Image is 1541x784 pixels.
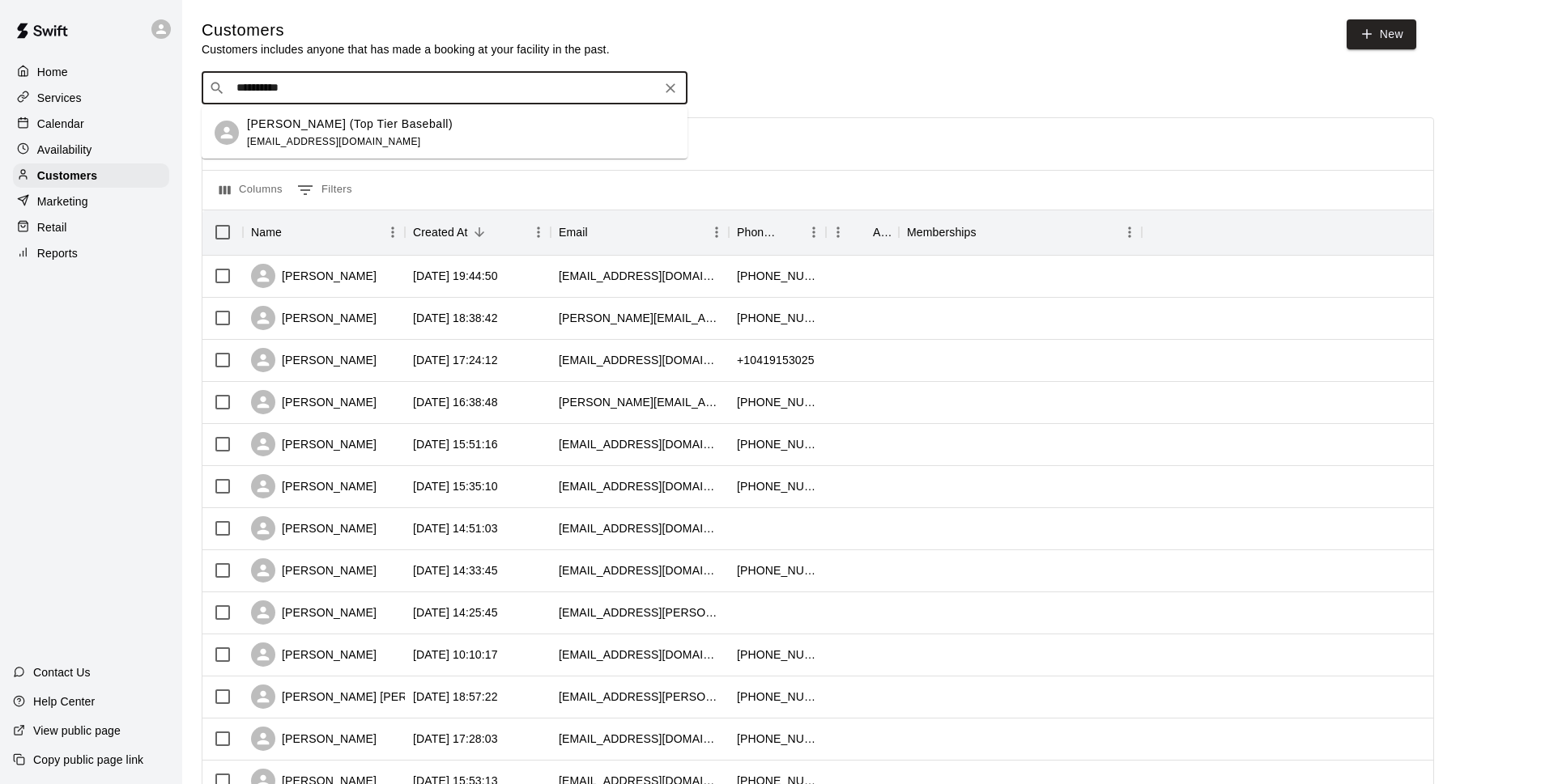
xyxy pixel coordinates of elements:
[413,394,498,410] div: 2025-09-19 16:38:48
[737,478,818,494] div: +17026001294
[413,731,498,747] div: 2025-09-18 17:28:03
[293,177,356,203] button: Show filters
[13,138,169,162] a: Availability
[251,558,377,583] div: [PERSON_NAME]
[251,474,377,498] div: [PERSON_NAME]
[559,731,721,747] div: demetraiscoleman@yahoo.com
[907,210,977,255] div: Memberships
[526,220,551,244] button: Menu
[243,210,405,255] div: Name
[413,562,498,578] div: 2025-09-19 14:33:45
[551,210,729,255] div: Email
[737,394,818,410] div: +16618108108
[33,723,121,739] p: View public page
[413,689,498,705] div: 2025-09-18 18:57:22
[737,562,818,578] div: +17028756836
[802,220,826,244] button: Menu
[215,177,287,203] button: Select columns
[826,210,899,255] div: Age
[413,478,498,494] div: 2025-09-19 15:35:10
[251,642,377,667] div: [PERSON_NAME]
[37,193,88,210] p: Marketing
[1117,220,1142,244] button: Menu
[559,352,721,368] div: emmyloumary@hotmail.com
[13,60,169,84] a: Home
[977,221,999,244] button: Sort
[247,136,421,147] span: [EMAIL_ADDRESS][DOMAIN_NAME]
[251,516,377,540] div: [PERSON_NAME]
[202,41,610,57] p: Customers includes anyone that has made a booking at your facility in the past.
[13,163,169,188] a: Customers
[251,348,377,372] div: [PERSON_NAME]
[13,112,169,136] a: Calendar
[251,210,282,255] div: Name
[37,90,82,106] p: Services
[251,727,377,751] div: [PERSON_NAME]
[737,689,818,705] div: +17023050791
[251,306,377,330] div: [PERSON_NAME]
[251,264,377,288] div: [PERSON_NAME]
[559,604,721,621] div: rmeece@cox.net
[13,86,169,110] a: Services
[705,220,729,244] button: Menu
[33,664,91,680] p: Contact Us
[779,221,802,244] button: Sort
[559,689,721,705] div: alyssa.clara.04@gmail.com
[559,562,721,578] div: isaiah.witter6@gmail.com
[251,684,475,709] div: [PERSON_NAME] [PERSON_NAME]
[559,520,721,536] div: miltomahenriquez70@gmail.com
[13,241,169,265] a: Reports
[559,436,721,452] div: jzarc13@aol.com
[588,221,611,244] button: Sort
[899,210,1142,255] div: Memberships
[13,215,169,239] a: Retail
[413,604,498,621] div: 2025-09-19 14:25:45
[215,121,239,145] div: Patrick Flowers (Top Tier Baseball)
[850,221,873,244] button: Sort
[247,116,453,133] p: [PERSON_NAME] (Top Tier Baseball)
[659,77,682,100] button: Clear
[405,210,551,255] div: Created At
[13,189,169,214] a: Marketing
[559,310,721,326] div: saundra@duck.com
[737,352,815,368] div: +10419153025
[873,210,891,255] div: Age
[413,436,498,452] div: 2025-09-19 15:51:16
[826,220,850,244] button: Menu
[737,436,818,452] div: +17028093936
[413,210,468,255] div: Created At
[37,142,92,158] p: Availability
[559,268,721,284] div: snobiller22@gmail.com
[381,220,405,244] button: Menu
[1347,19,1416,49] a: New
[559,210,588,255] div: Email
[37,116,84,132] p: Calendar
[33,752,143,768] p: Copy public page link
[202,72,687,104] div: Search customers by name or email
[737,731,818,747] div: +17025768710
[37,219,67,235] p: Retail
[559,394,721,410] div: noe.acosta62@gmail.com
[559,646,721,663] div: pookiesmom11@yahoo.com
[413,352,498,368] div: 2025-09-19 17:24:12
[37,64,68,80] p: Home
[251,432,377,456] div: [PERSON_NAME]
[37,245,78,261] p: Reports
[729,210,826,255] div: Phone Number
[737,210,779,255] div: Phone Number
[33,693,95,710] p: Help Center
[251,600,377,625] div: [PERSON_NAME]
[202,19,610,41] h5: Customers
[413,268,498,284] div: 2025-09-19 19:44:50
[468,221,491,244] button: Sort
[737,646,818,663] div: +17024619176
[559,478,721,494] div: dougerlenbusch@aol.com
